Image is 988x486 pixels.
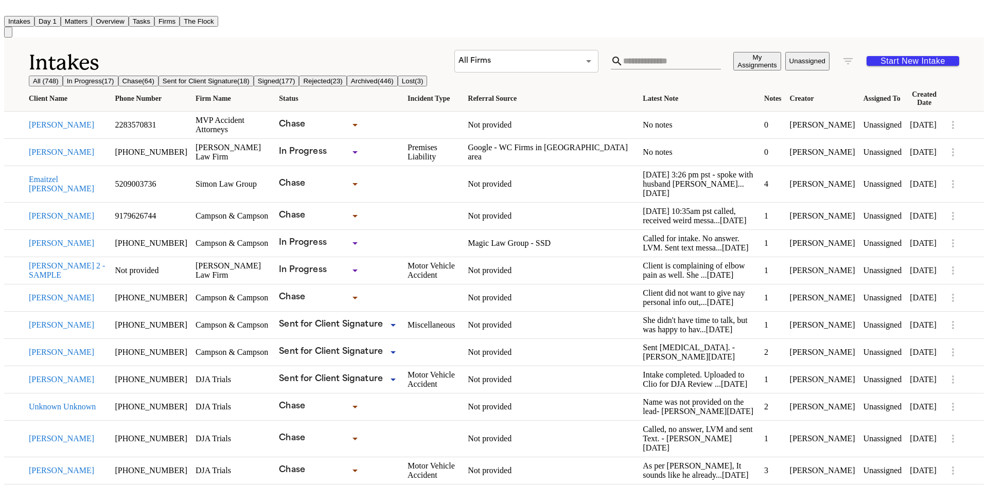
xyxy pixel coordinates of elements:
span: [DATE] [707,298,734,307]
span: She didn't have time to talk, but was happy to hav... [643,316,747,334]
span: Chase [279,402,305,410]
span: In Progress [279,239,327,247]
a: View details for Emaitzel Margarita Lugo Aguirre [910,179,939,189]
div: Update intake status [279,463,361,478]
span: Not provided [468,266,511,275]
button: View details for Jose Pajares [29,293,107,302]
span: [DATE] 3:26 pm pst - spoke with husband [PERSON_NAME]... [643,170,753,188]
a: View details for Unknown Unknown [115,402,187,411]
a: View details for Riley Hannam [643,370,756,389]
button: The Flock [180,16,218,27]
a: View details for Regina Sigers [764,239,781,248]
a: View details for Unknown Unknown [29,402,107,411]
a: View details for Marisol Mendez [863,348,902,357]
span: [DATE] [643,189,669,197]
a: Overview [92,16,129,25]
a: View details for Janet Smith 2 - SAMPLE [910,266,939,275]
a: View details for Marisol Mendez [764,348,781,357]
span: Chase [279,466,305,474]
span: 1 [764,239,768,247]
a: View details for Unknown Unknown [196,402,271,411]
a: View details for Emaitzel Margarita Lugo Aguirre [196,179,271,189]
div: Status [279,95,399,103]
span: Unassigned [863,293,902,302]
a: Tasks [129,16,154,25]
span: 2 [764,348,768,356]
button: Tasks [129,16,154,27]
a: View details for Marisol Mendez [196,348,271,357]
a: View details for Cheryl Helfin [196,434,271,443]
a: View details for Janet Smith 2 - SAMPLE [408,261,460,280]
a: View details for Cheryl Helfin [643,425,756,453]
a: View details for Unknown Unknown [468,402,634,411]
a: View details for Riley Hannam [764,375,781,384]
button: Intakes [4,16,34,27]
span: Chase [279,179,305,188]
a: View details for Crystal Moran [196,320,271,330]
span: All Firms [458,57,491,65]
a: View details for Jose Pajares [910,293,939,302]
span: [DATE] [706,325,733,334]
button: Day 1 [34,16,61,27]
a: View details for Unknown Unknown [790,402,855,411]
a: View details for Regina Sigers [468,239,634,248]
a: View details for Tawanna Smith [764,211,781,221]
a: View details for Madi J Purser [910,120,939,130]
span: Unassigned [863,402,902,411]
a: View details for Madi J Purser [863,120,902,130]
a: View details for Janet Smith 2 - SAMPLE [863,266,902,275]
span: Not provided [468,120,511,129]
a: View details for Crystal Moran [790,320,855,330]
a: View details for Jose Pajares [790,293,855,302]
button: Archived(446) [347,76,398,86]
div: Referral Source [468,95,634,103]
a: View details for Riley Hannam [196,375,271,384]
a: View details for Lisa Bello [910,148,939,157]
div: Firm Name [196,95,271,103]
span: Chase [279,293,305,301]
button: Overview [92,16,129,27]
span: Name was not provided on the lead- [PERSON_NAME] [643,398,744,416]
span: 0 [764,120,768,129]
a: View details for Anthony Gomez [863,466,902,475]
a: View details for Janet Smith 2 - SAMPLE [764,266,781,275]
span: Sent for Client Signature [279,320,383,329]
a: View details for Marisol Mendez [910,348,939,357]
a: View details for Riley Hannam [910,375,939,384]
a: View details for Jose Pajares [468,293,634,302]
div: Latest Note [643,95,756,103]
div: Client Name [29,95,107,103]
span: Unassigned [863,266,902,275]
a: View details for Emaitzel Margarita Lugo Aguirre [643,170,756,198]
span: 1 [764,293,768,302]
div: Update intake status [279,236,361,250]
div: Update intake status [279,372,399,387]
div: Update intake status [279,291,361,305]
span: 1 [764,375,768,384]
div: Update intake status [279,118,361,132]
span: In Progress [279,148,327,156]
span: Client is complaining of elbow pain as well. She ... [643,261,745,279]
a: View details for Marisol Mendez [468,348,634,357]
div: Phone Number [115,95,187,103]
span: No notes [643,120,672,129]
span: Unassigned [863,179,902,188]
span: No notes [643,148,672,156]
a: View details for Marisol Mendez [643,343,756,362]
a: View details for Emaitzel Margarita Lugo Aguirre [863,179,902,189]
a: View details for Janet Smith 2 - SAMPLE [196,261,271,280]
a: View details for Janet Smith 2 - SAMPLE [790,266,855,275]
a: View details for Madi J Purser [643,120,756,130]
a: View details for Tawanna Smith [196,211,271,221]
button: View details for Crystal Moran [29,320,107,330]
a: View details for Marisol Mendez [790,348,855,357]
img: Finch Logo [4,4,16,14]
span: Unassigned [863,148,902,156]
button: View details for Emaitzel Margarita Lugo Aguirre [29,175,107,193]
div: Incident Type [408,95,460,103]
span: Chase [279,434,305,442]
span: 0 [764,148,768,156]
span: Unassigned [863,320,902,329]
